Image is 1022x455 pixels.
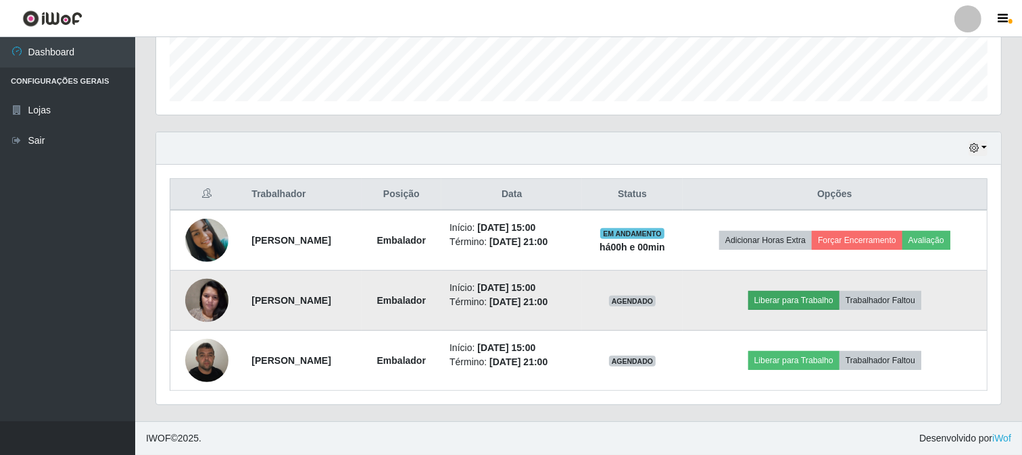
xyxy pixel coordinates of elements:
[609,356,656,367] span: AGENDADO
[477,342,535,353] time: [DATE] 15:00
[489,356,547,367] time: [DATE] 21:00
[146,431,201,446] span: © 2025 .
[243,179,361,211] th: Trabalhador
[839,291,921,310] button: Trabalhador Faltou
[489,236,547,247] time: [DATE] 21:00
[377,295,426,306] strong: Embalador
[22,10,82,27] img: CoreUI Logo
[489,296,547,307] time: [DATE] 21:00
[748,351,839,370] button: Liberar para Trabalho
[185,219,228,262] img: 1693608079370.jpeg
[251,355,331,366] strong: [PERSON_NAME]
[477,282,535,293] time: [DATE] 15:00
[449,221,574,235] li: Início:
[839,351,921,370] button: Trabalhador Faltou
[477,222,535,233] time: [DATE] 15:00
[146,433,171,444] span: IWOF
[362,179,442,211] th: Posição
[251,235,331,246] strong: [PERSON_NAME]
[441,179,582,211] th: Data
[185,271,228,329] img: 1682608462576.jpeg
[449,355,574,369] li: Término:
[377,355,426,366] strong: Embalador
[582,179,682,211] th: Status
[449,235,574,249] li: Término:
[600,242,665,252] strong: há 00 h e 00 min
[902,231,950,250] button: Avaliação
[377,235,426,246] strong: Embalador
[449,341,574,355] li: Início:
[449,281,574,295] li: Início:
[609,296,656,306] span: AGENDADO
[600,228,664,239] span: EM ANDAMENTO
[919,431,1011,446] span: Desenvolvido por
[748,291,839,310] button: Liberar para Trabalho
[719,231,812,250] button: Adicionar Horas Extra
[251,295,331,306] strong: [PERSON_NAME]
[683,179,988,211] th: Opções
[812,231,902,250] button: Forçar Encerramento
[449,295,574,309] li: Término:
[992,433,1011,444] a: iWof
[185,331,228,389] img: 1714957062897.jpeg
